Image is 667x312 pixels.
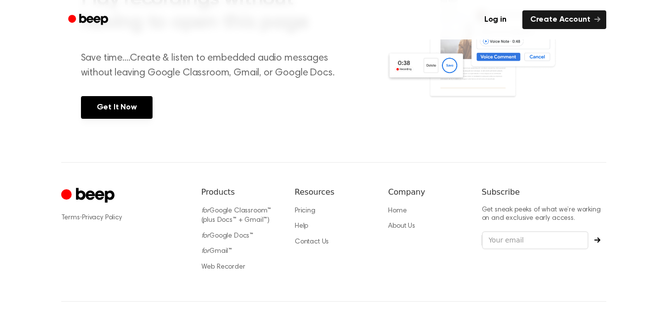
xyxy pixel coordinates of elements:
[295,186,372,198] h6: Resources
[295,223,308,230] a: Help
[61,10,117,30] a: Beep
[201,264,245,271] a: Web Recorder
[482,206,606,223] p: Get sneak peeks of what we’re working on and exclusive early access.
[388,223,415,230] a: About Us
[81,96,153,119] a: Get It Now
[61,186,117,206] a: Cruip
[201,248,210,255] i: for
[201,233,210,240] i: for
[482,231,589,250] input: Your email
[201,233,254,240] a: forGoogle Docs™
[589,237,606,243] button: Subscribe
[82,214,122,221] a: Privacy Policy
[482,186,606,198] h6: Subscribe
[61,214,80,221] a: Terms
[201,208,272,224] a: forGoogle Classroom™ (plus Docs™ + Gmail™)
[474,8,516,31] a: Log in
[388,208,406,214] a: Home
[295,239,329,245] a: Contact Us
[81,51,347,80] p: Save time....Create & listen to embedded audio messages without leaving Google Classroom, Gmail, ...
[201,208,210,214] i: for
[61,213,186,223] div: ·
[201,248,233,255] a: forGmail™
[522,10,606,29] a: Create Account
[295,208,315,214] a: Pricing
[388,186,466,198] h6: Company
[201,186,279,198] h6: Products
